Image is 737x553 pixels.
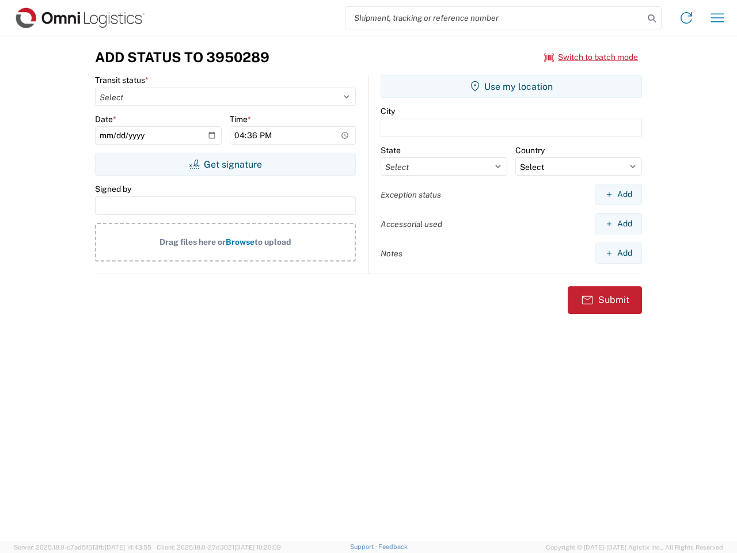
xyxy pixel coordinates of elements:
[95,153,356,176] button: Get signature
[595,213,642,234] button: Add
[226,237,254,247] span: Browse
[381,145,401,156] label: State
[381,106,395,116] label: City
[230,114,251,124] label: Time
[568,286,642,314] button: Submit
[378,543,408,550] a: Feedback
[14,544,151,551] span: Server: 2025.18.0-c7ad5f513fb
[95,49,269,66] h3: Add Status to 3950289
[157,544,281,551] span: Client: 2025.18.0-27d3021
[546,542,723,552] span: Copyright © [DATE]-[DATE] Agistix Inc., All Rights Reserved
[595,243,642,264] button: Add
[345,7,644,29] input: Shipment, tracking or reference number
[95,75,149,85] label: Transit status
[254,237,291,247] span: to upload
[105,544,151,551] span: [DATE] 14:43:55
[381,75,642,98] button: Use my location
[95,184,131,194] label: Signed by
[381,219,442,229] label: Accessorial used
[381,248,402,259] label: Notes
[544,48,638,67] button: Switch to batch mode
[350,543,379,550] a: Support
[381,190,441,200] label: Exception status
[159,237,226,247] span: Drag files here or
[234,544,281,551] span: [DATE] 10:20:09
[95,114,116,124] label: Date
[515,145,545,156] label: Country
[595,184,642,205] button: Add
